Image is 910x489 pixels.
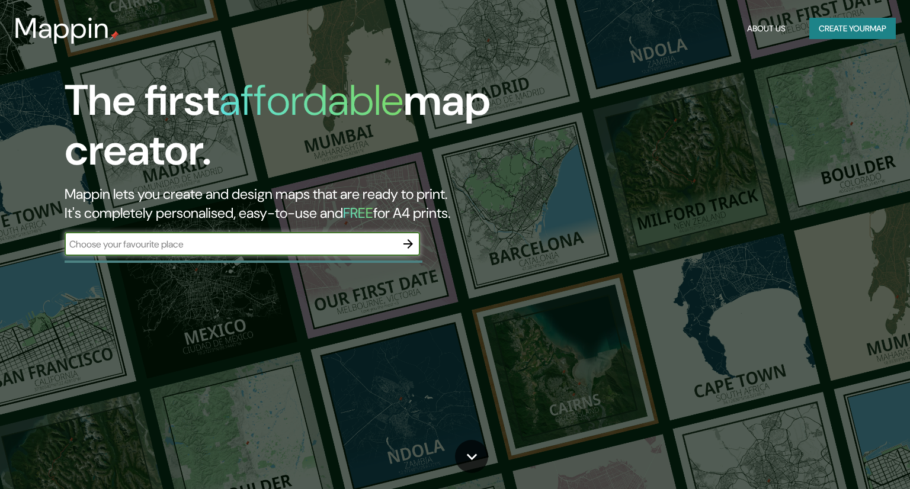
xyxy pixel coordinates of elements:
[14,12,110,45] h3: Mappin
[219,73,403,128] h1: affordable
[65,237,396,251] input: Choose your favourite place
[110,31,119,40] img: mappin-pin
[742,18,790,40] button: About Us
[65,185,520,223] h2: Mappin lets you create and design maps that are ready to print. It's completely personalised, eas...
[809,18,896,40] button: Create yourmap
[343,204,373,222] h5: FREE
[65,76,520,185] h1: The first map creator.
